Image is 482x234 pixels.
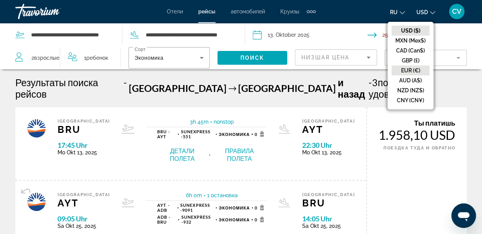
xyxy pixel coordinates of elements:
[416,7,435,18] button: Währung ändern
[302,149,355,155] span: Mo Okt 13, 2025
[338,77,367,100] span: и назад
[240,55,265,61] span: Поиск
[180,203,210,213] span: SunExpress -
[157,214,176,224] span: ADB - BRU
[123,77,127,100] span: -
[390,7,405,18] button: Sprache ändern
[219,132,250,137] span: Экономика
[58,119,110,124] span: [GEOGRAPHIC_DATA]
[280,8,299,15] a: Круизы
[58,192,110,197] span: [GEOGRAPHIC_DATA]
[392,85,429,95] button: NZD (NZ$)
[302,223,355,229] span: Sa Okt 25, 2025
[198,8,216,15] a: рейсы
[238,82,336,94] span: [GEOGRAPHIC_DATA]
[390,9,398,15] span: ru
[416,9,428,15] span: USD
[302,141,355,149] span: 22:30 Uhr
[392,26,429,36] button: USD ($)
[378,119,455,127] div: Ты платишь
[58,149,110,155] span: Mo Okt 13, 2025
[301,54,349,61] span: Низшая цена
[190,119,209,125] span: 3h 45m
[58,223,110,229] span: Sa Okt 25, 2025
[385,49,467,66] button: Filter
[181,129,211,139] font: 551
[253,23,367,46] button: Abfahrtsdatum: 13. Oktober 2025
[186,192,202,198] span: 6h 0m
[219,205,250,210] span: Экономика
[157,147,207,163] button: Детали полета
[58,214,110,223] span: 09:05 Uhr
[392,95,429,105] button: CNY (CN¥)
[452,8,461,15] span: CV
[368,77,372,88] span: -
[392,65,429,75] button: EUR (€)
[219,217,250,222] span: Экономика
[451,203,476,228] iframe: Schaltfläche zum Öffnen des Messaging-Fensters
[167,8,183,15] a: Отели
[255,205,257,210] font: 0
[392,46,429,56] button: CAD (Can$)
[157,129,176,139] span: BRU - AYT
[302,124,355,135] span: AYT
[378,127,455,142] font: 1.958,10 USD
[212,147,266,163] button: Правила полета
[392,36,429,46] button: MXN (Mex$)
[181,214,211,224] font: 932
[367,23,482,46] button: Rückflugdatum: 25. Okt. 2025
[135,47,146,52] mat-label: Сорт
[383,146,455,151] span: ПОЕЗДКА ТУДА И ОБРАТНО
[214,119,234,125] span: nonstop
[368,77,429,100] span: полеты для удовольствия
[8,46,120,69] button: Reisende: 2 Erwachsene, 1 Kind
[392,75,429,85] button: AUD (A$)
[181,129,211,139] span: SunExpress -
[302,197,355,209] span: BRU
[15,77,122,100] h1: Результаты поиска рейсов
[181,214,211,224] span: SunExpress -
[307,5,316,18] button: Zusätzliche Navigationselemente
[58,124,110,135] span: BRU
[207,192,238,198] span: 1 остановка
[392,56,429,65] button: GBP (£)
[84,55,86,61] font: 1
[180,203,210,213] font: 9091
[302,192,355,197] span: [GEOGRAPHIC_DATA]
[129,82,227,94] span: [GEOGRAPHIC_DATA]
[15,2,92,21] a: Travorium
[302,214,355,223] span: 14:05 Uhr
[255,132,257,137] font: 0
[301,53,370,62] mat-select: Sortieren nach
[58,141,110,149] span: 17:45 Uhr
[302,119,355,124] span: [GEOGRAPHIC_DATA]
[34,55,59,61] span: Взрослые
[135,55,163,61] span: Экономика
[217,51,287,65] button: Поиск
[58,197,110,209] span: AYT
[86,55,108,61] span: Ребенок
[447,3,467,20] button: Benutzermenü
[31,55,34,61] font: 2
[157,203,176,213] span: AYT - ADB
[255,217,257,222] font: 0
[372,77,378,88] font: 3
[231,8,265,15] a: автомобилей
